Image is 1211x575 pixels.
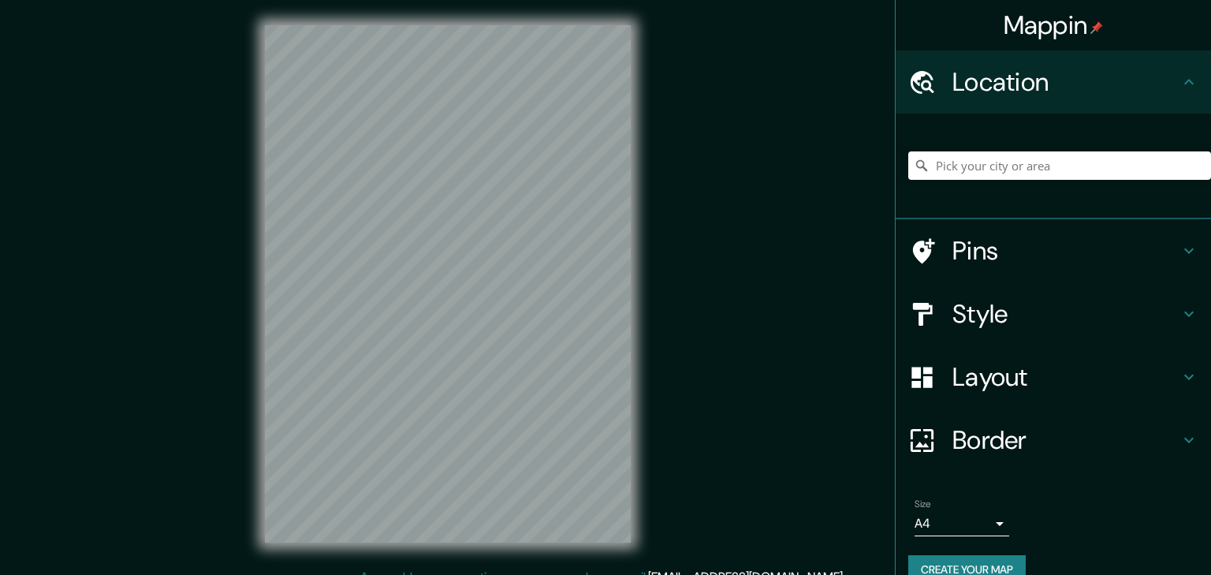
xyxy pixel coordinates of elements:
[915,511,1009,536] div: A4
[896,282,1211,345] div: Style
[1004,9,1104,41] h4: Mappin
[896,345,1211,409] div: Layout
[952,298,1179,330] h4: Style
[896,50,1211,114] div: Location
[896,219,1211,282] div: Pins
[952,361,1179,393] h4: Layout
[1090,21,1103,34] img: pin-icon.png
[265,25,631,543] canvas: Map
[908,151,1211,180] input: Pick your city or area
[896,409,1211,472] div: Border
[915,498,931,511] label: Size
[952,424,1179,456] h4: Border
[952,235,1179,267] h4: Pins
[952,66,1179,98] h4: Location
